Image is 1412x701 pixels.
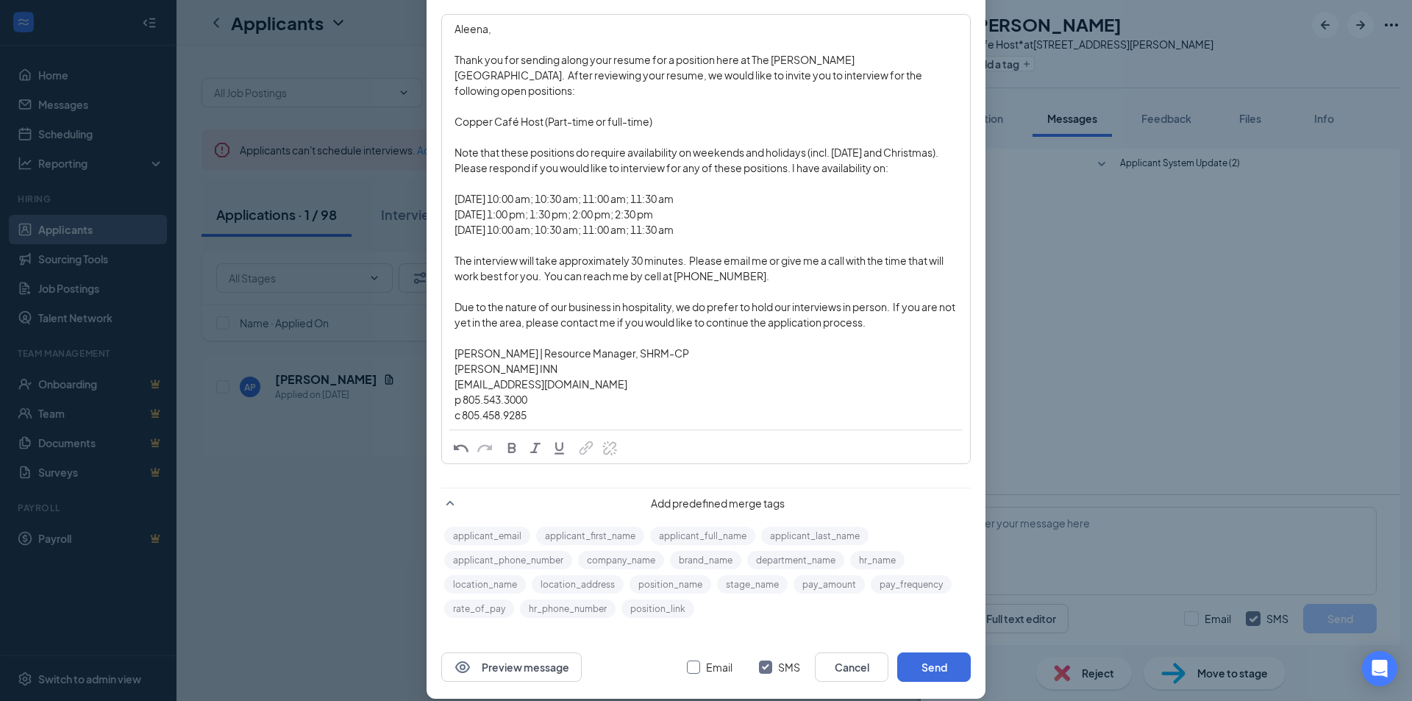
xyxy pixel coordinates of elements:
[465,496,971,510] span: Add predefined merge tags
[449,438,473,460] button: Undo
[444,599,514,618] button: rate_of_pay
[547,438,571,460] button: Underline
[454,362,557,375] span: [PERSON_NAME] INN
[578,551,664,569] button: company_name
[621,599,694,618] button: position_link
[536,527,644,545] button: applicant_first_name
[500,438,524,460] button: Bold
[443,15,969,429] div: Enter your message
[850,551,905,569] button: hr_name
[454,346,689,360] span: [PERSON_NAME] | Resource Manager, SHRM-CP
[444,527,530,545] button: applicant_email
[670,551,741,569] button: brand_name
[454,22,491,35] span: Aleena,
[871,575,952,594] button: pay_frequency
[441,652,582,682] button: EyePreview message
[598,438,621,460] button: Remove Link
[650,527,755,545] button: applicant_full_name
[454,300,957,329] span: Due to the nature of our business in hospitality, we do prefer to hold our interviews in person. ...
[574,438,598,460] button: Link
[454,223,674,236] span: [DATE] 10:00 am; 10:30 am; 11:00 am; 11:30 am
[454,146,941,174] span: Note that these positions do require availability on weekends and holidays (incl. [DATE] and Chri...
[747,551,844,569] button: department_name
[717,575,788,594] button: stage_name
[794,575,865,594] button: pay_amount
[454,408,527,421] span: c 805.458.9285
[1362,651,1397,686] div: Open Intercom Messenger
[454,53,924,97] span: Thank you for sending along your resume for a position here at The [PERSON_NAME][GEOGRAPHIC_DATA]...
[815,652,888,682] button: Cancel
[524,438,547,460] button: Italic
[444,575,526,594] button: location_name
[454,393,527,406] span: p 805.543.3000
[630,575,711,594] button: position_name
[441,488,971,512] div: Add predefined merge tags
[454,254,945,282] span: The interview will take approximately 30 minutes. Please email me or give me a call with the time...
[454,192,674,205] span: [DATE] 10:00 am; 10:30 am; 11:00 am; 11:30 am
[454,115,652,128] span: Copper Café Host (Part-time or full-time)
[454,377,627,391] span: [EMAIL_ADDRESS][DOMAIN_NAME]
[473,438,496,460] button: Redo
[444,551,572,569] button: applicant_phone_number
[532,575,624,594] button: location_address
[772,659,806,675] span: SMS
[520,599,616,618] button: hr_phone_number
[441,494,459,512] svg: SmallChevronUp
[700,659,738,675] span: Email
[761,527,869,545] button: applicant_last_name
[454,658,471,676] svg: Eye
[897,652,971,682] button: Send
[454,207,653,221] span: [DATE] 1:00 pm; 1:30 pm; 2:00 pm; 2:30 pm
